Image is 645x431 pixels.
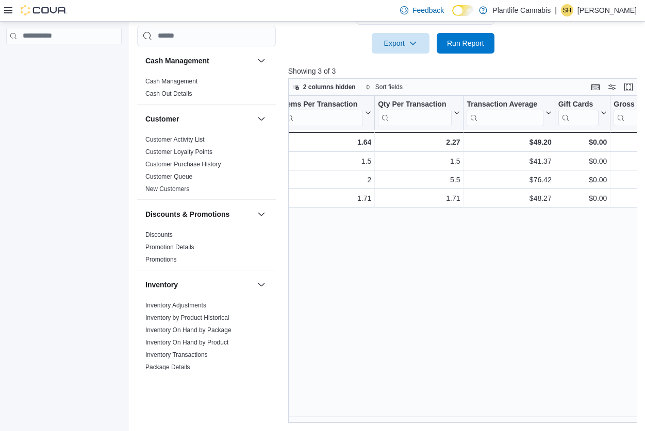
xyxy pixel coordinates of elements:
[378,136,460,148] div: 2.27
[255,279,268,291] button: Inventory
[282,99,363,126] div: Items Per Transaction
[372,33,429,54] button: Export
[467,174,551,186] div: $76.42
[255,55,268,67] button: Cash Management
[145,351,208,358] a: Inventory Transactions
[145,160,221,168] span: Customer Purchase History
[145,114,179,124] h3: Customer
[145,161,221,168] a: Customer Purchase History
[145,280,253,290] button: Inventory
[21,5,67,15] img: Cova
[437,33,494,54] button: Run Report
[378,99,452,109] div: Qty Per Transaction
[145,114,253,124] button: Customer
[145,173,192,180] a: Customer Queue
[145,56,209,66] h3: Cash Management
[361,81,407,93] button: Sort fields
[145,326,231,334] span: Inventory On Hand by Package
[145,148,212,156] a: Customer Loyalty Points
[283,174,372,186] div: 2
[412,5,444,15] span: Feedback
[467,155,551,167] div: $41.37
[145,56,253,66] button: Cash Management
[378,99,460,126] button: Qty Per Transaction
[145,185,189,193] a: New Customers
[145,302,206,309] a: Inventory Adjustments
[378,33,423,54] span: Export
[561,4,573,16] div: Saidie Hamilton
[145,209,229,219] h3: Discounts & Promotions
[137,229,276,270] div: Discounts & Promotions
[255,208,268,220] button: Discounts & Promotions
[6,46,122,71] nav: Complex example
[282,99,371,126] button: Items Per Transaction
[303,83,356,91] span: 2 columns hidden
[145,301,206,309] span: Inventory Adjustments
[378,99,452,126] div: Qty Per Transaction
[145,209,253,219] button: Discounts & Promotions
[558,192,607,204] div: $0.00
[145,326,231,334] a: Inventory On Hand by Package
[378,155,460,167] div: 1.5
[467,136,551,148] div: $49.20
[492,4,551,16] p: Plantlife Cannabis
[558,136,607,148] div: $0.00
[282,136,371,148] div: 1.64
[255,113,268,125] button: Customer
[558,174,607,186] div: $0.00
[577,4,637,16] p: [PERSON_NAME]
[282,99,363,109] div: Items Per Transaction
[137,133,276,199] div: Customer
[145,231,173,238] a: Discounts
[467,99,551,126] button: Transaction Average
[283,155,372,167] div: 1.5
[145,90,192,98] span: Cash Out Details
[622,81,635,93] button: Enter fullscreen
[145,339,228,346] a: Inventory On Hand by Product
[289,81,360,93] button: 2 columns hidden
[145,77,197,85] span: Cash Management
[558,99,599,126] div: Gift Card Sales
[375,83,403,91] span: Sort fields
[558,99,607,126] button: Gift Cards
[558,99,599,109] div: Gift Cards
[283,192,372,204] div: 1.71
[145,243,194,251] span: Promotion Details
[145,280,178,290] h3: Inventory
[145,244,194,251] a: Promotion Details
[606,81,618,93] button: Display options
[467,99,543,109] div: Transaction Average
[145,314,229,321] a: Inventory by Product Historical
[467,99,543,126] div: Transaction Average
[589,81,602,93] button: Keyboard shortcuts
[563,4,572,16] span: SH
[288,66,641,76] p: Showing 3 of 3
[145,364,190,371] a: Package Details
[452,5,474,16] input: Dark Mode
[145,338,228,347] span: Inventory On Hand by Product
[145,135,205,144] span: Customer Activity List
[145,255,177,264] span: Promotions
[555,4,557,16] p: |
[145,136,205,143] a: Customer Activity List
[558,155,607,167] div: $0.00
[378,192,460,204] div: 1.71
[145,363,190,371] span: Package Details
[145,78,197,85] a: Cash Management
[137,75,276,104] div: Cash Management
[447,38,484,48] span: Run Report
[145,90,192,97] a: Cash Out Details
[145,256,177,263] a: Promotions
[378,174,460,186] div: 5.5
[467,192,551,204] div: $48.27
[145,173,192,181] span: Customer Queue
